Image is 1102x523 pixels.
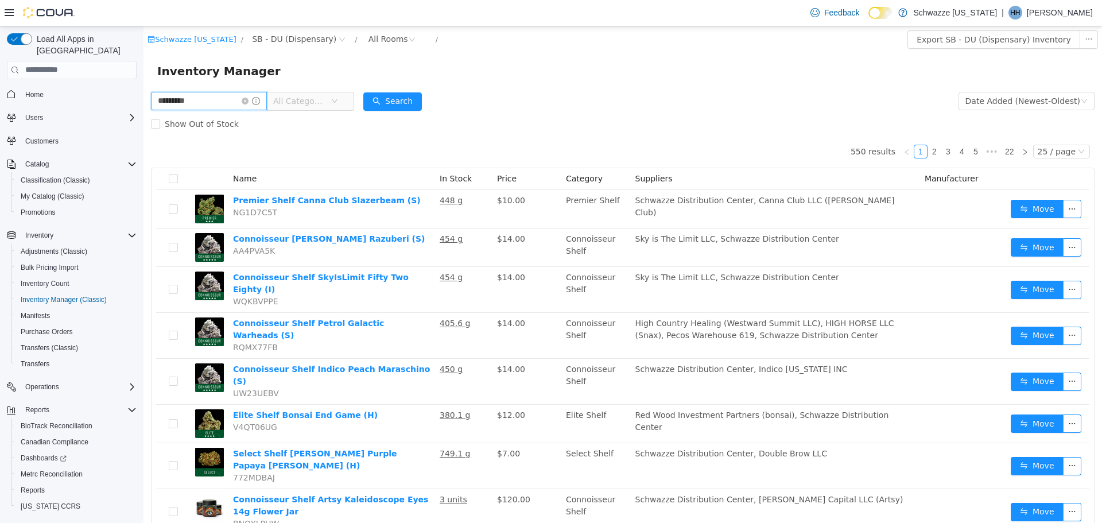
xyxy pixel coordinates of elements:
[14,36,144,54] span: Inventory Manager
[857,118,875,132] li: 22
[16,206,137,219] span: Promotions
[868,7,893,19] input: Dark Mode
[90,148,113,157] span: Name
[21,295,107,304] span: Inventory Manager (Classic)
[16,467,87,481] a: Metrc Reconciliation
[296,468,324,478] u: 3 units
[16,173,137,187] span: Classification (Classic)
[16,189,137,203] span: My Catalog (Classic)
[781,148,835,157] span: Manufacturer
[2,156,141,172] button: Catalog
[16,277,74,290] a: Inventory Count
[296,148,328,157] span: In Stock
[16,277,137,290] span: Inventory Count
[867,388,920,406] button: icon: swapMove
[16,357,54,371] a: Transfers
[21,157,137,171] span: Catalog
[90,396,134,405] span: V4QT06UG
[1027,6,1093,20] p: [PERSON_NAME]
[1008,6,1022,20] div: Hannah Hall
[21,192,84,201] span: My Catalog (Classic)
[919,212,938,230] button: icon: ellipsis
[418,202,487,241] td: Connoisseur Shelf
[492,468,760,478] span: Schwazze Distribution Center, [PERSON_NAME] Capital LLC (Artsy)
[130,69,182,80] span: All Categories
[21,134,63,148] a: Customers
[867,476,920,495] button: icon: swapMove
[875,118,888,132] li: Next Page
[760,122,767,129] i: icon: left
[771,119,783,131] a: 1
[878,122,885,129] i: icon: right
[867,300,920,319] button: icon: swapMove
[919,300,938,319] button: icon: ellipsis
[21,208,56,217] span: Promotions
[90,208,282,217] a: Connoisseur [PERSON_NAME] Razuberi (S)
[812,119,825,131] a: 4
[108,6,193,19] span: SB - DU (Dispensary)
[707,118,752,132] li: 550 results
[812,118,825,132] li: 4
[21,486,45,495] span: Reports
[52,168,80,197] img: Premier Shelf Canna Club Slazerbeam (S) hero shot
[21,247,87,256] span: Adjustments (Classic)
[16,261,83,274] a: Bulk Pricing Import
[220,66,278,84] button: icon: searchSearch
[21,343,78,352] span: Transfers (Classic)
[90,447,131,456] span: 772MDBAJ
[21,470,83,479] span: Metrc Reconciliation
[21,502,80,511] span: [US_STATE] CCRS
[11,259,141,276] button: Bulk Pricing Import
[90,423,254,444] a: Select Shelf [PERSON_NAME] Purple Papaya [PERSON_NAME] (H)
[25,382,59,392] span: Operations
[21,279,69,288] span: Inventory Count
[784,118,798,132] li: 2
[21,403,54,417] button: Reports
[2,110,141,126] button: Users
[21,228,58,242] button: Inventory
[98,71,105,78] i: icon: close-circle
[868,19,869,20] span: Dark Mode
[4,9,93,17] a: icon: shopSchwazze [US_STATE]
[296,169,319,179] u: 448 g
[16,357,137,371] span: Transfers
[296,208,319,217] u: 454 g
[764,4,937,22] button: Export SB - DU (Dispensary) Inventory
[492,292,751,313] span: High Country Healing (Westward Summit LLC), HIGH HORSE LLC (Snax), Pecos Warehouse 619, Schwazze ...
[894,119,932,131] div: 25 / page
[11,188,141,204] button: My Catalog (Classic)
[354,423,377,432] span: $7.00
[11,204,141,220] button: Promotions
[25,137,59,146] span: Customers
[919,431,938,449] button: icon: ellipsis
[296,246,319,255] u: 454 g
[867,254,920,273] button: icon: swapMove
[90,246,265,268] a: Connoisseur Shelf SkyIsLimit Fifty Two Eighty (I)
[11,356,141,372] button: Transfers
[16,467,137,481] span: Metrc Reconciliation
[418,463,487,509] td: Connoisseur Shelf
[32,33,137,56] span: Load All Apps in [GEOGRAPHIC_DATA]
[21,88,48,102] a: Home
[354,246,382,255] span: $14.00
[4,9,11,17] i: icon: shop
[492,169,751,191] span: Schwazze Distribution Center, Canna Club LLC ([PERSON_NAME] Club)
[2,133,141,149] button: Customers
[16,325,77,339] a: Purchase Orders
[798,119,811,131] a: 3
[17,93,100,102] span: Show Out of Stock
[90,468,285,490] a: Connoisseur Shelf Artsy Kaleidoscope Eyes 14g Flower Jar
[492,246,696,255] span: Sky is The Limit LLC, Schwazze Distribution Center
[354,468,387,478] span: $120.00
[90,292,240,313] a: Connoisseur Shelf Petrol Galactic Warheads (S)
[16,245,92,258] a: Adjustments (Classic)
[16,483,49,497] a: Reports
[25,90,44,99] span: Home
[16,419,97,433] a: BioTrack Reconciliation
[354,208,382,217] span: $14.00
[52,291,80,320] img: Connoisseur Shelf Petrol Galactic Warheads (S) hero shot
[867,431,920,449] button: icon: swapMove
[16,293,111,307] a: Inventory Manager (Classic)
[11,466,141,482] button: Metrc Reconciliation
[11,243,141,259] button: Adjustments (Classic)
